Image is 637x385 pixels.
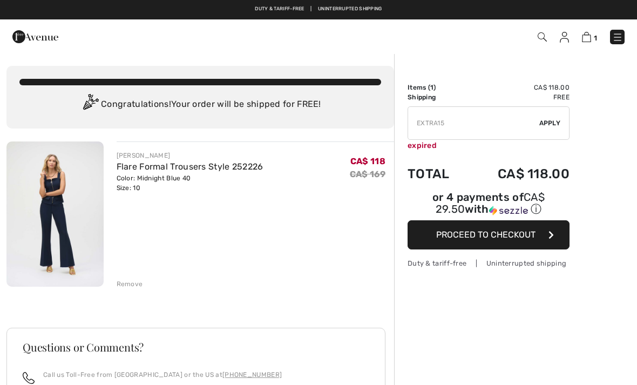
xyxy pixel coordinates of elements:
[408,83,467,92] td: Items ( )
[117,173,263,193] div: Color: Midnight Blue 40 Size: 10
[408,192,570,217] div: or 4 payments of with
[408,156,467,192] td: Total
[594,34,597,42] span: 1
[117,161,263,172] a: Flare Formal Trousers Style 252226
[560,32,569,43] img: My Info
[12,26,58,48] img: 1ère Avenue
[345,5,346,13] span: |
[408,140,570,151] div: expired
[117,279,143,289] div: Remove
[582,30,597,43] a: 1
[467,156,570,192] td: CA$ 118.00
[539,118,561,128] span: Apply
[408,258,570,268] div: Duty & tariff-free | Uninterrupted shipping
[408,107,539,139] input: Promo code
[408,192,570,220] div: or 4 payments ofCA$ 29.50withSezzle Click to learn more about Sezzle
[350,156,385,166] span: CA$ 118
[23,342,369,353] h3: Questions or Comments?
[6,141,104,287] img: Flare Formal Trousers Style 252226
[23,372,35,384] img: call
[582,32,591,42] img: Shopping Bag
[79,94,101,116] img: Congratulation2.svg
[612,32,623,43] img: Menu
[19,94,381,116] div: Congratulations! Your order will be shipped for FREE!
[436,191,545,215] span: CA$ 29.50
[408,92,467,102] td: Shipping
[222,371,282,379] a: [PHONE_NUMBER]
[467,92,570,102] td: Free
[12,31,58,41] a: 1ère Avenue
[489,206,528,215] img: Sezzle
[467,83,570,92] td: CA$ 118.00
[436,229,536,240] span: Proceed to Checkout
[43,370,282,380] p: Call us Toll-Free from [GEOGRAPHIC_DATA] or the US at
[408,220,570,249] button: Proceed to Checkout
[350,169,385,179] s: CA$ 169
[430,84,433,91] span: 1
[248,5,338,13] a: Free shipping on orders over $99
[117,151,263,160] div: [PERSON_NAME]
[538,32,547,42] img: Search
[353,5,389,13] a: Free Returns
